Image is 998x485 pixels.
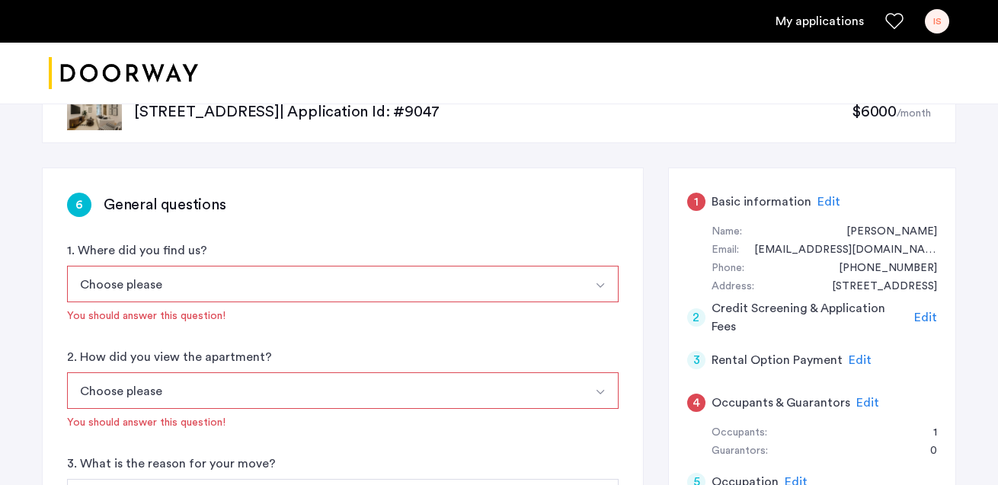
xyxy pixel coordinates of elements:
[914,311,937,324] span: Edit
[67,193,91,217] div: 6
[897,108,931,119] sub: /month
[712,193,811,211] h5: Basic information
[885,12,904,30] a: Favorites
[856,397,879,409] span: Edit
[67,348,272,366] label: 2. How did you view the apartment?
[712,223,742,241] div: Name:
[687,351,705,369] div: 3
[817,278,937,296] div: 238 E 87th St, #2A
[776,12,864,30] a: My application
[134,101,852,123] p: [STREET_ADDRESS] | Application Id: #9047
[687,394,705,412] div: 4
[817,196,840,208] span: Edit
[852,104,897,120] span: $6000
[687,193,705,211] div: 1
[712,260,744,278] div: Phone:
[67,455,276,473] label: 3. What is the reason for your move?
[67,241,207,260] label: 1. Where did you find us?
[582,266,619,302] button: Select option
[582,372,619,409] button: Select option
[831,223,937,241] div: Ilana Slutsky
[687,308,705,327] div: 2
[918,424,937,442] div: 1
[594,386,606,398] img: arrow
[712,299,909,336] h5: Credit Screening & Application Fees
[739,241,937,260] div: ilanaslutsky@gmail.com
[712,351,843,369] h5: Rental Option Payment
[67,415,619,430] div: You should answer this question!
[104,194,226,215] h3: General questions
[712,278,754,296] div: Address:
[712,424,767,442] div: Occupants:
[712,241,739,260] div: Email:
[49,45,198,102] img: logo
[67,308,619,324] div: You should answer this question!
[824,260,937,278] div: +18474202783
[925,9,949,34] div: IS
[712,394,850,412] h5: Occupants & Guarantors
[915,442,937,461] div: 0
[594,279,606,292] img: arrow
[67,94,122,130] img: apartment
[67,266,583,302] button: Select option
[67,372,583,409] button: Select option
[49,45,198,102] a: Cazamio logo
[712,442,768,461] div: Guarantors:
[849,354,872,366] span: Edit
